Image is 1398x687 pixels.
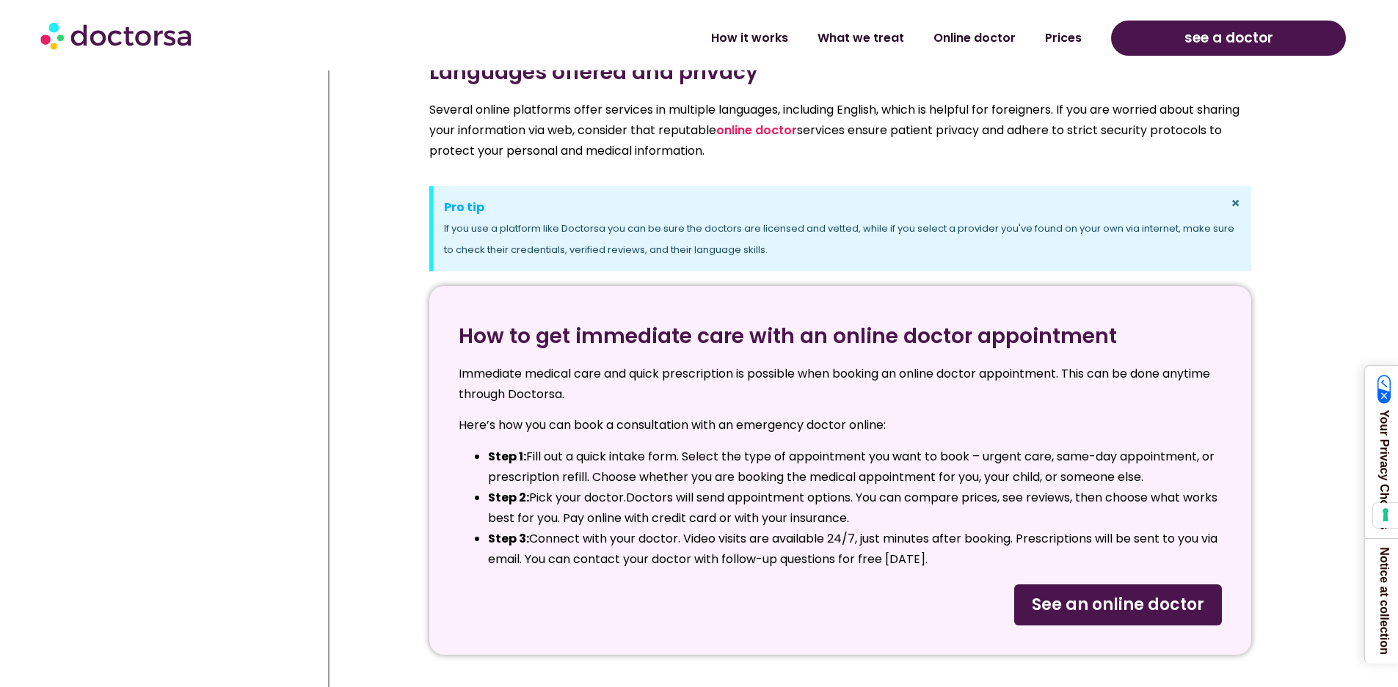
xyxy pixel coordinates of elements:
[488,489,529,506] strong: Step 2:
[444,221,1234,257] span: If you use a platform like Doctorsa you can be sure the doctors are licensed and vetted, while if...
[1377,375,1391,404] img: California Consumer Privacy Act (CCPA) Opt-Out Icon
[429,57,1251,88] h3: Languages offered and privacy
[488,447,1222,488] li: Fill out a quick intake form. Select the type of appointment you want to book – urgent care, same...
[1032,593,1204,617] span: See an online doctor
[1111,21,1346,56] a: see a doctor
[1373,503,1398,528] button: Your consent preferences for tracking technologies
[529,489,626,506] span: Pick your doctor.
[803,21,919,55] a: What we treat
[488,488,1222,529] li: Doctors will send appointment options. You can compare prices, see reviews, then choose what work...
[459,364,1222,405] p: Immediate medical care and quick prescription is possible when booking an online doctor appointme...
[459,415,1222,436] p: Here’s how you can book a consultation with an emergency doctor online:
[361,21,1096,55] nav: Menu
[716,122,797,139] a: online doctor
[488,448,526,465] strong: Step 1:
[696,21,803,55] a: How it works
[1228,194,1244,213] button: Dismiss this alert.
[919,21,1030,55] a: Online doctor
[1030,21,1096,55] a: Prices
[488,529,1222,570] li: Connect with your doctor. Video visits are available 24/7, just minutes after booking. Prescripti...
[1014,584,1222,625] a: See an online doctor
[1184,26,1273,50] span: see a doctor
[444,197,1240,218] span: Pro tip
[488,530,529,547] strong: Step 3:
[459,321,1222,352] h3: How to get immediate care with an online doctor appointment
[429,101,1239,159] span: Several online platforms offer services in multiple languages, including English, which is helpfu...
[1231,193,1242,213] span: ×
